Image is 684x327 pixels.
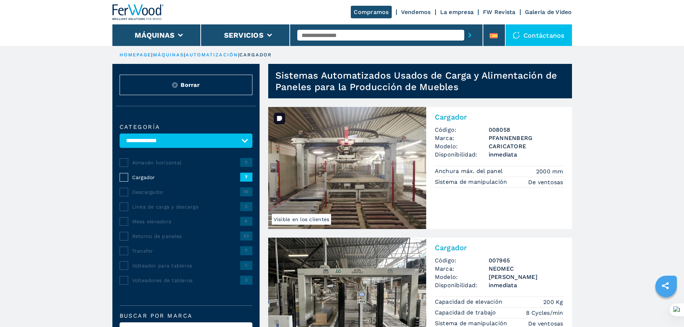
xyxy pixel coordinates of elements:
a: Compramos [351,6,391,18]
em: 2000 mm [536,167,563,176]
span: Modelo: [435,273,489,281]
span: Volteador para tableros [132,262,240,269]
span: 1 [240,261,252,270]
span: 2 [240,202,252,211]
h3: 008058 [489,126,563,134]
span: Modelo: [435,142,489,150]
h1: Sistemas Automatizados Usados de Carga y Alimentación de Paneles para la Producción de Muebles [275,70,572,93]
a: Vendemos [401,9,431,15]
a: automatización [186,52,238,57]
p: cargador [239,52,272,58]
a: HOMEPAGE [120,52,152,57]
span: Cargador [132,174,240,181]
h2: Cargador [435,243,563,252]
span: 2 [240,158,252,167]
button: Servicios [224,31,264,39]
span: Descargador [132,188,240,196]
img: Contáctanos [513,32,520,39]
h3: 007965 [489,256,563,265]
span: Código: [435,126,489,134]
span: 10 [240,187,252,196]
div: Contáctanos [506,24,572,46]
h2: Cargador [435,113,563,121]
label: Buscar por marca [120,313,252,319]
img: Reset [172,82,178,88]
em: 8 Cycles/min [526,309,563,317]
a: Cargador PFANNENBERG CARICATOREVisible en los clientesCargadorCódigo:008058Marca:PFANNENBERGModel... [268,107,572,229]
span: 7 [240,173,252,181]
span: inmediata [489,150,563,159]
span: Retorno de paneles [132,233,240,240]
button: submit-button [464,27,475,43]
span: | [238,52,239,57]
p: Capacidad de elevación [435,298,504,306]
h3: NEOMEC [489,265,563,273]
span: Marca: [435,265,489,273]
a: La empresa [440,9,474,15]
img: Ferwood [112,4,164,20]
p: Anchura máx. del panel [435,167,505,175]
a: Galeria de Video [525,9,572,15]
span: 23 [240,232,252,240]
p: Sistema de manipulación [435,178,509,186]
span: Marca: [435,134,489,142]
span: Volteadores de tableros [132,277,240,284]
span: Almacén horizontal [132,159,240,166]
h3: [PERSON_NAME] [489,273,563,281]
em: De ventosas [528,178,563,186]
span: Mesa elevadora [132,218,240,225]
p: Capacidad de trabajo [435,309,498,317]
span: inmediata [489,281,563,289]
h3: CARICATORE [489,142,563,150]
span: Disponibilidad: [435,281,489,289]
a: sharethis [656,277,674,295]
label: categoría [120,124,252,130]
span: Código: [435,256,489,265]
span: Disponibilidad: [435,150,489,159]
span: 3 [240,276,252,284]
span: Línea de carga y descarga [132,203,240,210]
span: 4 [240,217,252,225]
span: | [184,52,185,57]
span: Visible en los clientes [272,214,331,225]
button: Máquinas [135,31,175,39]
a: FW Revista [483,9,516,15]
span: Borrar [181,81,200,89]
button: ResetBorrar [120,75,252,95]
h3: PFANNENBERG [489,134,563,142]
img: Cargador PFANNENBERG CARICATORE [268,107,426,229]
em: 200 Kg [543,298,563,306]
a: máquinas [153,52,184,57]
span: Transfer [132,247,240,254]
span: | [151,52,153,57]
iframe: Chat [653,295,679,322]
span: 7 [240,246,252,255]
